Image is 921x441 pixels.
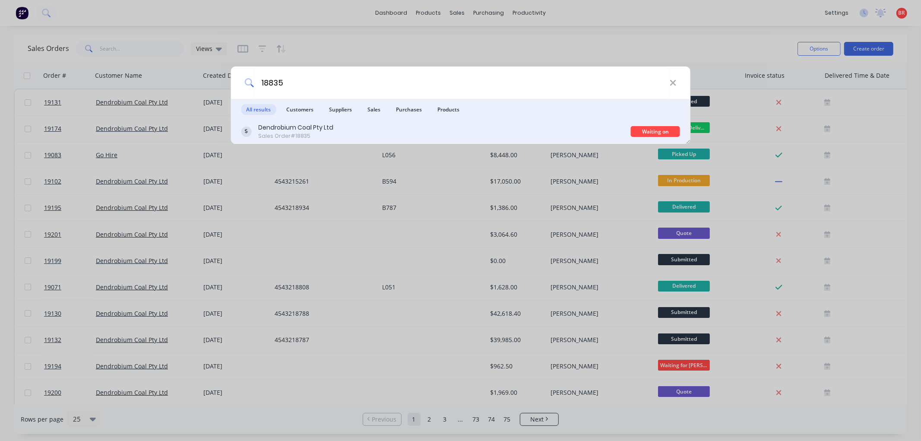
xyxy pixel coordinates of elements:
[362,104,386,115] span: Sales
[258,123,333,132] div: Dendrobium Coal Pty Ltd
[631,126,680,137] div: Waiting on Materia
[258,132,333,140] div: Sales Order #18835
[241,104,276,115] span: All results
[281,104,319,115] span: Customers
[391,104,427,115] span: Purchases
[324,104,357,115] span: Suppliers
[254,67,670,99] input: Start typing a customer or supplier name to create a new order...
[432,104,465,115] span: Products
